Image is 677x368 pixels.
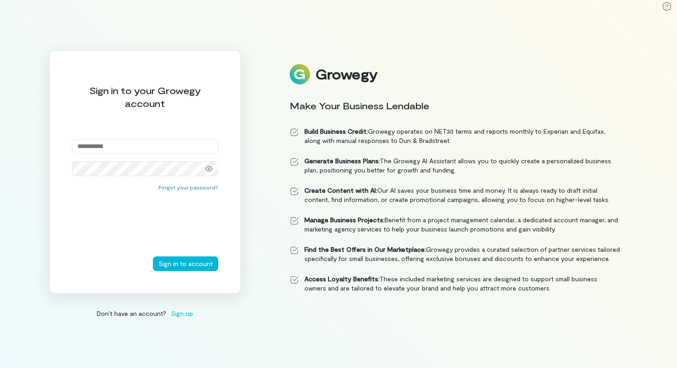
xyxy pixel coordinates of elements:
strong: Find the Best Offers in Our Marketplace: [304,245,426,253]
li: Benefit from a project management calendar, a dedicated account manager, and marketing agency ser... [290,215,620,234]
div: Growegy [315,66,377,82]
strong: Create Content with AI: [304,186,377,194]
div: Don’t have an account? [49,309,241,318]
li: These included marketing services are designed to support small business owners and are tailored ... [290,274,620,293]
img: Logo [290,64,310,84]
button: Sign in to account [153,256,218,271]
li: Growegy provides a curated selection of partner services tailored specifically for small business... [290,245,620,263]
div: Make Your Business Lendable [290,99,620,112]
strong: Manage Business Projects: [304,216,385,224]
strong: Build Business Credit: [304,127,368,135]
strong: Generate Business Plans: [304,157,380,165]
strong: Access Loyalty Benefits: [304,275,379,283]
li: Growegy operates on NET30 terms and reports monthly to Experian and Equifax, along with manual re... [290,127,620,145]
button: Forgot your password? [158,184,218,191]
div: Sign in to your Growegy account [72,84,218,110]
li: Our AI saves your business time and money. It is always ready to draft initial content, find info... [290,186,620,204]
span: Sign up [171,309,193,318]
li: The Growegy AI Assistant allows you to quickly create a personalized business plan, positioning y... [290,156,620,175]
